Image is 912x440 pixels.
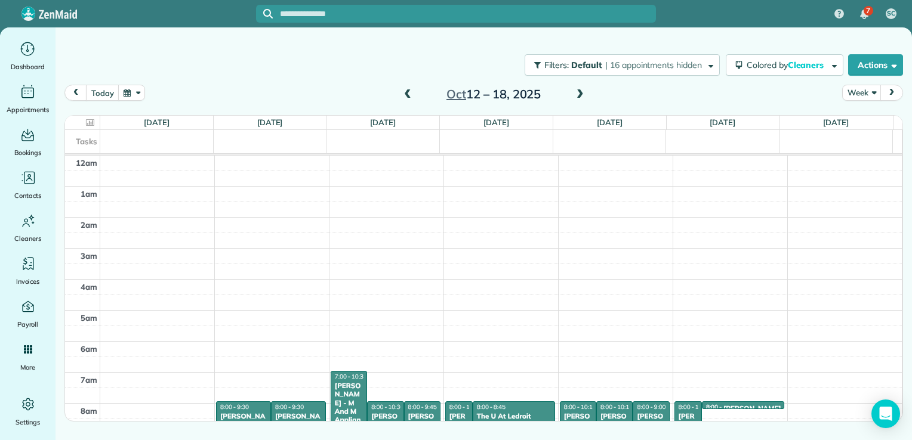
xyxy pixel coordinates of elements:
span: 8:00 - 11:00 [679,403,711,411]
div: [PERSON_NAME] [408,412,437,438]
a: Invoices [5,254,51,287]
span: Invoices [16,275,40,287]
span: 8:00 - 10:15 [600,403,633,411]
span: 8:00 - 10:30 [371,403,403,411]
a: [DATE] [483,117,509,127]
span: | 16 appointments hidden [605,60,702,70]
span: Payroll [17,318,39,330]
span: Cleaners [788,60,826,70]
div: Open Intercom Messenger [871,399,900,428]
div: [PERSON_NAME] [371,412,400,438]
span: 6am [81,344,97,354]
a: Dashboard [5,39,51,73]
span: 8:00 - 9:30 [275,403,304,411]
span: Colored by [747,60,828,70]
button: Filters: Default | 16 appointments hidden [525,54,720,76]
button: Focus search [256,9,273,18]
span: Default [571,60,603,70]
span: 8:00 - 9:45 [408,403,437,411]
span: 8:00 - 9:00 [637,403,665,411]
svg: Focus search [263,9,273,18]
span: 8:00 - 10:15 [564,403,596,411]
a: [DATE] [144,117,170,127]
a: Bookings [5,125,51,159]
span: 5am [81,313,97,323]
button: Actions [848,54,903,76]
span: 7 [866,6,870,16]
h2: 12 – 18, 2025 [419,88,568,101]
span: Filters: [544,60,569,70]
a: [DATE] [370,117,396,127]
a: Settings [5,395,51,428]
a: [DATE] [257,117,283,127]
button: Week [842,85,881,101]
span: Dashboard [11,61,45,73]
div: [PERSON_NAME] [275,412,322,429]
a: Payroll [5,297,51,330]
a: [DATE] [823,117,849,127]
span: Appointments [7,104,50,116]
div: The U At Ledroit [476,412,551,420]
span: 7am [81,375,97,385]
a: [DATE] [710,117,735,127]
a: [DATE] [597,117,623,127]
div: [PERSON_NAME] - M And M Appliance [334,382,363,433]
span: 1am [81,189,97,199]
span: 8:00 - 8:45 [477,403,506,411]
span: 8:00 - 9:30 [220,403,249,411]
a: Appointments [5,82,51,116]
span: 8:00 - 11:00 [449,403,482,411]
span: Cleaners [14,233,41,244]
span: Contacts [14,190,41,202]
span: Oct [446,86,466,101]
button: Colored byCleaners [726,54,843,76]
span: Bookings [14,147,42,159]
span: 4am [81,282,97,292]
div: 7 unread notifications [852,1,877,27]
span: 8am [81,406,97,416]
span: Tasks [76,137,97,146]
div: [PERSON_NAME] [220,412,267,429]
button: next [880,85,903,101]
div: [PERSON_NAME] [600,412,629,438]
a: Filters: Default | 16 appointments hidden [519,54,720,76]
button: today [86,85,119,101]
span: SC [887,9,895,18]
span: 7:00 - 10:30 [335,373,367,380]
span: 12am [76,158,97,168]
div: [PERSON_NAME] - Ttr [563,412,593,438]
button: prev [64,85,87,101]
span: Settings [16,416,41,428]
span: 3am [81,251,97,261]
span: 2am [81,220,97,230]
div: [PERSON_NAME] [723,404,781,413]
a: Contacts [5,168,51,202]
span: More [20,361,35,373]
a: Cleaners [5,211,51,244]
